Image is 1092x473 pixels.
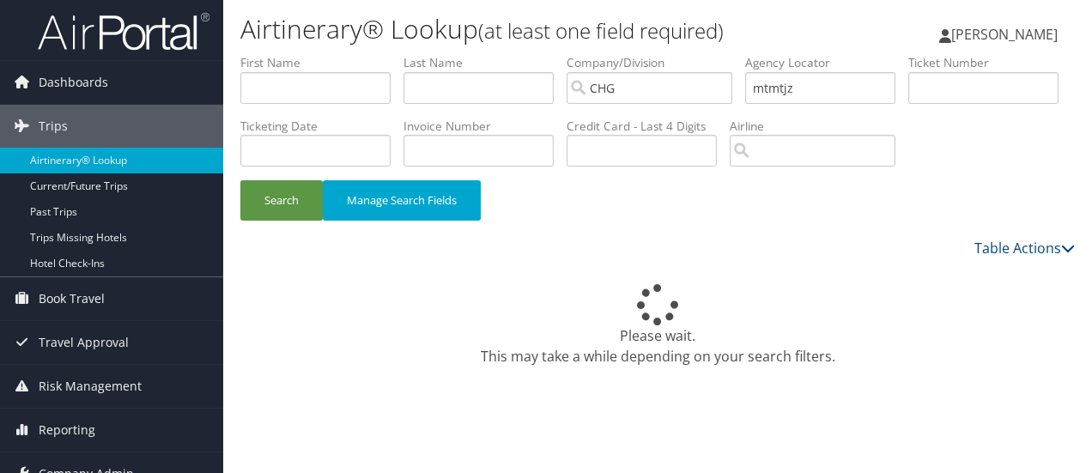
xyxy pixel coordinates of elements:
[567,54,745,71] label: Company/Division
[38,11,209,52] img: airportal-logo.png
[908,54,1071,71] label: Ticket Number
[730,118,908,135] label: Airline
[240,284,1075,367] div: Please wait. This may take a while depending on your search filters.
[39,105,68,148] span: Trips
[240,11,797,47] h1: Airtinerary® Lookup
[403,118,567,135] label: Invoice Number
[974,239,1075,258] a: Table Actions
[39,277,105,320] span: Book Travel
[39,365,142,408] span: Risk Management
[240,54,403,71] label: First Name
[478,16,724,45] small: (at least one field required)
[39,61,108,104] span: Dashboards
[240,118,403,135] label: Ticketing Date
[403,54,567,71] label: Last Name
[39,321,129,364] span: Travel Approval
[39,409,95,452] span: Reporting
[745,54,908,71] label: Agency Locator
[323,180,481,221] button: Manage Search Fields
[567,118,730,135] label: Credit Card - Last 4 Digits
[939,9,1075,60] a: [PERSON_NAME]
[951,25,1058,44] span: [PERSON_NAME]
[240,180,323,221] button: Search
